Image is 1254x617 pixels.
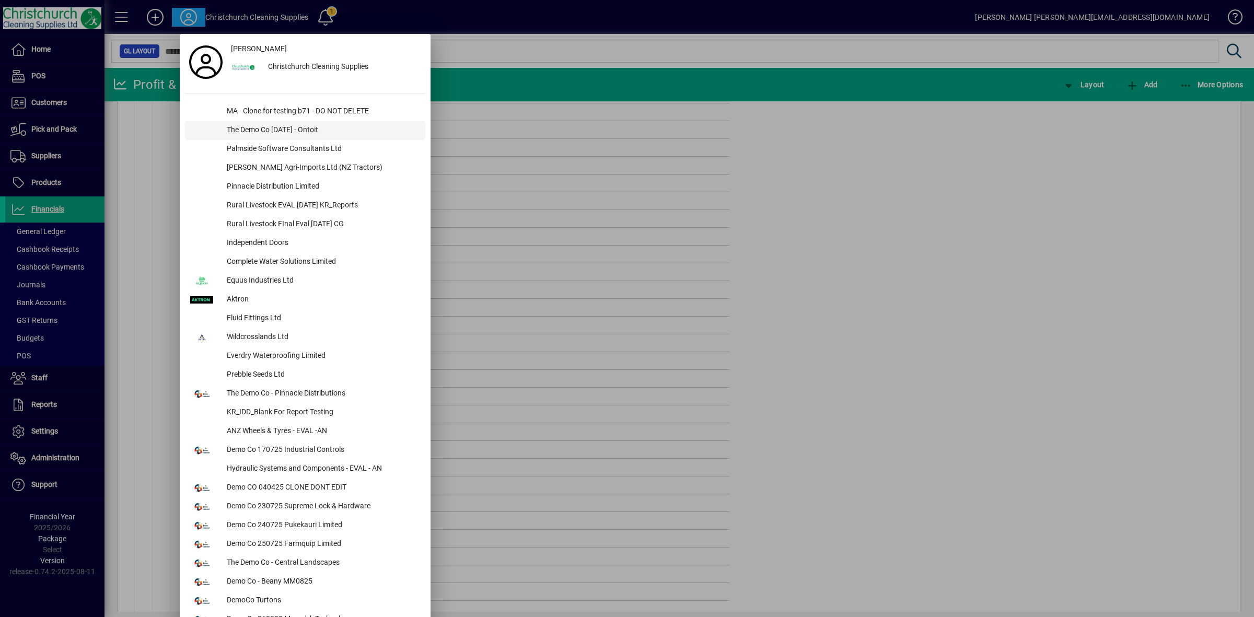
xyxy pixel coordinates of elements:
[185,140,425,159] button: Palmside Software Consultants Ltd
[218,121,425,140] div: The Demo Co [DATE] - Ontoit
[185,328,425,347] button: Wildcrosslands Ltd
[185,422,425,441] button: ANZ Wheels & Tyres - EVAL -AN
[218,140,425,159] div: Palmside Software Consultants Ltd
[185,479,425,497] button: Demo CO 040425 CLONE DONT EDIT
[185,253,425,272] button: Complete Water Solutions Limited
[185,178,425,196] button: Pinnacle Distribution Limited
[218,554,425,573] div: The Demo Co - Central Landscapes
[218,422,425,441] div: ANZ Wheels & Tyres - EVAL -AN
[185,441,425,460] button: Demo Co 170725 Industrial Controls
[218,253,425,272] div: Complete Water Solutions Limited
[260,58,425,77] div: Christchurch Cleaning Supplies
[218,196,425,215] div: Rural Livestock EVAL [DATE] KR_Reports
[227,58,425,77] button: Christchurch Cleaning Supplies
[185,535,425,554] button: Demo Co 250725 Farmquip Limited
[185,516,425,535] button: Demo Co 240725 Pukekauri Limited
[185,403,425,422] button: KR_IDD_Blank For Report Testing
[185,159,425,178] button: [PERSON_NAME] Agri-Imports Ltd (NZ Tractors)
[218,309,425,328] div: Fluid Fittings Ltd
[218,290,425,309] div: Aktron
[218,591,425,610] div: DemoCo Turtons
[218,403,425,422] div: KR_IDD_Blank For Report Testing
[218,272,425,290] div: Equus Industries Ltd
[185,497,425,516] button: Demo Co 230725 Supreme Lock & Hardware
[218,497,425,516] div: Demo Co 230725 Supreme Lock & Hardware
[218,516,425,535] div: Demo Co 240725 Pukekauri Limited
[218,215,425,234] div: Rural Livestock FInal Eval [DATE] CG
[218,234,425,253] div: Independent Doors
[185,309,425,328] button: Fluid Fittings Ltd
[218,159,425,178] div: [PERSON_NAME] Agri-Imports Ltd (NZ Tractors)
[185,385,425,403] button: The Demo Co - Pinnacle Distributions
[218,460,425,479] div: Hydraulic Systems and Components - EVAL - AN
[218,102,425,121] div: MA - Clone for testing b71 - DO NOT DELETE
[185,591,425,610] button: DemoCo Turtons
[185,215,425,234] button: Rural Livestock FInal Eval [DATE] CG
[185,347,425,366] button: Everdry Waterproofing Limited
[185,53,227,72] a: Profile
[218,347,425,366] div: Everdry Waterproofing Limited
[218,178,425,196] div: Pinnacle Distribution Limited
[185,102,425,121] button: MA - Clone for testing b71 - DO NOT DELETE
[185,460,425,479] button: Hydraulic Systems and Components - EVAL - AN
[185,554,425,573] button: The Demo Co - Central Landscapes
[218,385,425,403] div: The Demo Co - Pinnacle Distributions
[218,366,425,385] div: Prebble Seeds Ltd
[218,328,425,347] div: Wildcrosslands Ltd
[231,43,287,54] span: [PERSON_NAME]
[185,290,425,309] button: Aktron
[185,234,425,253] button: Independent Doors
[227,39,425,58] a: [PERSON_NAME]
[218,441,425,460] div: Demo Co 170725 Industrial Controls
[185,121,425,140] button: The Demo Co [DATE] - Ontoit
[185,366,425,385] button: Prebble Seeds Ltd
[218,535,425,554] div: Demo Co 250725 Farmquip Limited
[185,573,425,591] button: Demo Co - Beany MM0825
[218,479,425,497] div: Demo CO 040425 CLONE DONT EDIT
[185,196,425,215] button: Rural Livestock EVAL [DATE] KR_Reports
[218,573,425,591] div: Demo Co - Beany MM0825
[185,272,425,290] button: Equus Industries Ltd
